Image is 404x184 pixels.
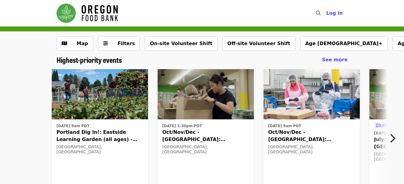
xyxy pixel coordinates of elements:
[98,36,140,51] button: Filters (0 selected)
[322,56,347,63] a: See more
[268,123,301,129] time: [DATE] 9am PDT
[300,36,388,51] button: Age [DEMOGRAPHIC_DATA]+
[57,144,143,155] div: [GEOGRAPHIC_DATA], [GEOGRAPHIC_DATA]
[389,133,395,144] i: chevron-right icon
[321,7,347,19] button: Log in
[158,69,254,120] img: Oct/Nov/Dec - Portland: Repack/Sort (age 8+) organized by Oregon Food Bank
[324,6,329,20] input: Search
[222,36,295,51] button: Off-site Volunteer Shift
[52,56,353,64] div: Highest-priority events
[57,4,118,23] img: Oregon Food Bank - Home
[103,41,108,46] i: sliders-h icon
[162,129,249,143] span: Oct/Nov/Dec - [GEOGRAPHIC_DATA]: Repack/Sort (age [DEMOGRAPHIC_DATA]+)
[326,10,343,16] span: Log in
[62,41,67,46] i: map icon
[162,144,249,155] div: [GEOGRAPHIC_DATA], [GEOGRAPHIC_DATA]
[57,36,93,51] button: Show map view
[57,54,122,65] span: Highest-priority events
[384,130,404,147] button: Next item
[268,129,355,143] span: Oct/Nov/Dec - [GEOGRAPHIC_DATA]: Repack/Sort (age [DEMOGRAPHIC_DATA]+)
[77,41,88,46] span: Map
[57,56,122,64] a: Highest-priority events
[322,57,347,63] span: See more
[316,10,321,16] i: search icon
[52,69,148,120] img: Portland Dig In!: Eastside Learning Garden (all ages) - Aug/Sept/Oct organized by Oregon Food Bank
[162,123,202,129] time: [DATE] 1:30pm PDT
[268,144,355,155] div: [GEOGRAPHIC_DATA], [GEOGRAPHIC_DATA]
[57,129,143,143] span: Portland Dig In!: Eastside Learning Garden (all ages) - Aug/Sept/Oct
[57,123,90,129] time: [DATE] 9am PDT
[118,41,135,46] span: Filters
[145,36,217,51] button: On-site Volunteer Shift
[264,69,360,120] img: Oct/Nov/Dec - Beaverton: Repack/Sort (age 10+) organized by Oregon Food Bank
